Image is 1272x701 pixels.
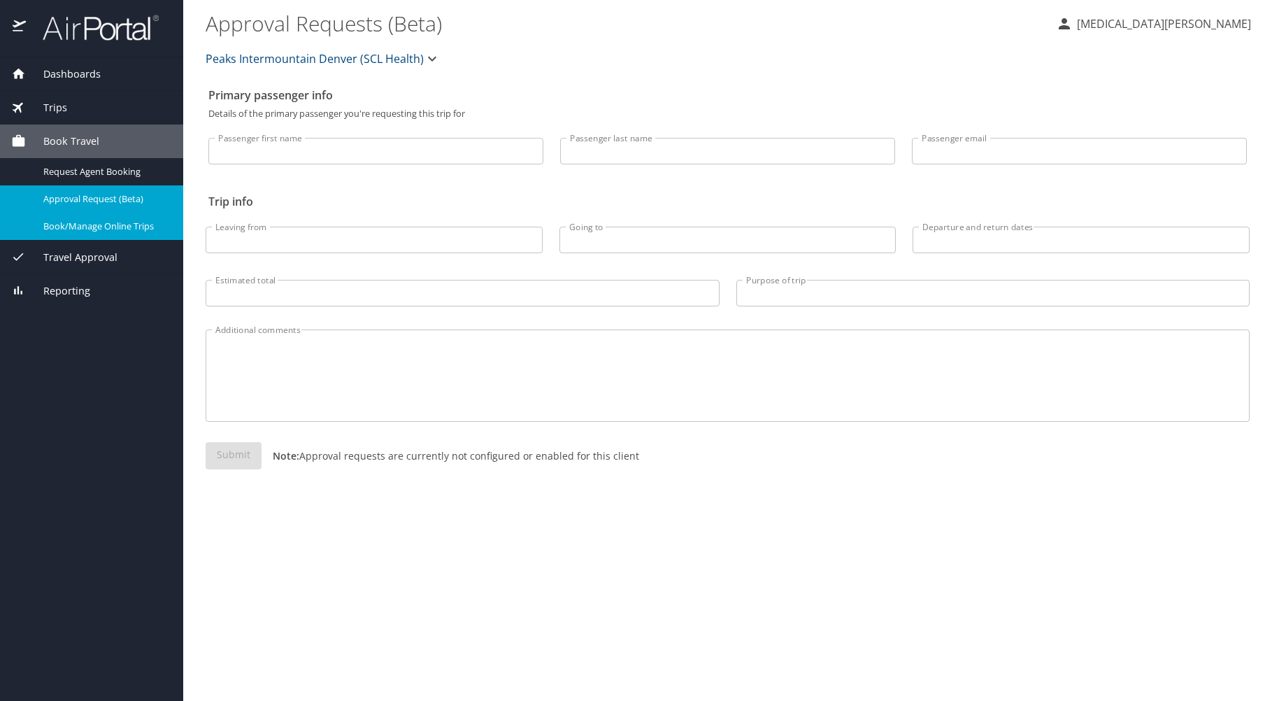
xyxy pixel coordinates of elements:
p: [MEDICAL_DATA][PERSON_NAME] [1073,15,1251,32]
span: Trips [26,100,67,115]
span: Dashboards [26,66,101,82]
img: icon-airportal.png [13,14,27,41]
img: airportal-logo.png [27,14,159,41]
h2: Primary passenger info [208,84,1247,106]
p: Approval requests are currently not configured or enabled for this client [262,448,639,463]
span: Reporting [26,283,90,299]
span: Travel Approval [26,250,117,265]
span: Peaks Intermountain Denver (SCL Health) [206,49,424,69]
button: Peaks Intermountain Denver (SCL Health) [200,45,446,73]
span: Book Travel [26,134,99,149]
span: Approval Request (Beta) [43,192,166,206]
span: Request Agent Booking [43,165,166,178]
h1: Approval Requests (Beta) [206,1,1045,45]
strong: Note: [273,449,299,462]
span: Book/Manage Online Trips [43,220,166,233]
p: Details of the primary passenger you're requesting this trip for [208,109,1247,118]
button: [MEDICAL_DATA][PERSON_NAME] [1050,11,1257,36]
h2: Trip info [208,190,1247,213]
